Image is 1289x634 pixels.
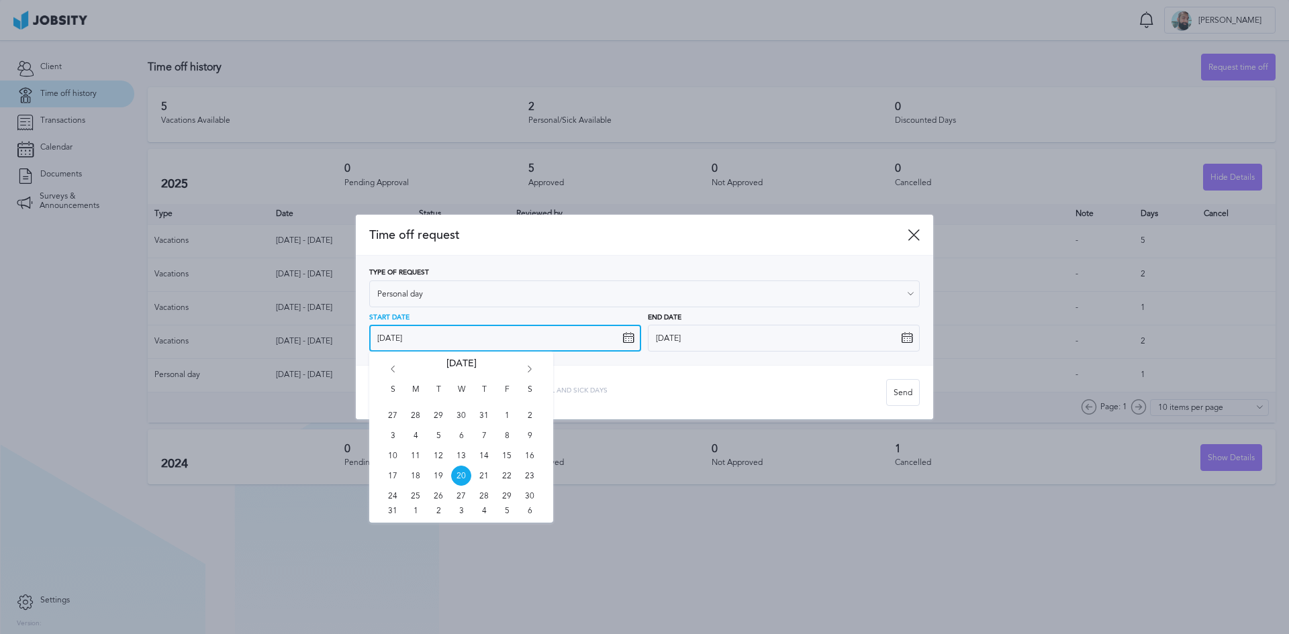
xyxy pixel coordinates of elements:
[451,466,471,486] span: Wed Aug 20 2025
[887,380,919,407] div: Send
[474,385,494,405] span: T
[648,314,681,322] span: End Date
[451,506,471,516] span: Wed Sep 03 2025
[451,425,471,445] span: Wed Aug 06 2025
[405,466,426,486] span: Mon Aug 18 2025
[886,379,920,406] button: Send
[474,466,494,486] span: Thu Aug 21 2025
[428,486,448,506] span: Tue Aug 26 2025
[428,506,448,516] span: Tue Sep 02 2025
[383,385,403,405] span: S
[474,486,494,506] span: Thu Aug 28 2025
[383,466,403,486] span: Sun Aug 17 2025
[497,466,517,486] span: Fri Aug 22 2025
[451,486,471,506] span: Wed Aug 27 2025
[428,466,448,486] span: Tue Aug 19 2025
[383,445,403,466] span: Sun Aug 10 2025
[497,405,517,425] span: Fri Aug 01 2025
[383,425,403,445] span: Sun Aug 03 2025
[524,366,536,378] i: Go forward 1 month
[405,486,426,506] span: Mon Aug 25 2025
[369,269,429,277] span: Type of Request
[405,425,426,445] span: Mon Aug 04 2025
[383,405,403,425] span: Sun Jul 27 2025
[451,385,471,405] span: W
[451,405,471,425] span: Wed Jul 30 2025
[451,445,471,466] span: Wed Aug 13 2025
[520,486,540,506] span: Sat Aug 30 2025
[383,486,403,506] span: Sun Aug 24 2025
[474,405,494,425] span: Thu Jul 31 2025
[474,506,494,516] span: Thu Sep 04 2025
[428,425,448,445] span: Tue Aug 05 2025
[428,385,448,405] span: T
[369,314,410,322] span: Start Date
[497,486,517,506] span: Fri Aug 29 2025
[497,445,517,466] span: Fri Aug 15 2025
[520,405,540,425] span: Sat Aug 02 2025
[428,445,448,466] span: Tue Aug 12 2025
[520,506,540,516] span: Sat Sep 06 2025
[383,506,403,516] span: Sun Aug 31 2025
[474,425,494,445] span: Thu Aug 07 2025
[497,425,517,445] span: Fri Aug 08 2025
[387,366,399,378] i: Go back 1 month
[520,466,540,486] span: Sat Aug 23 2025
[428,405,448,425] span: Tue Jul 29 2025
[520,425,540,445] span: Sat Aug 09 2025
[520,445,540,466] span: Sat Aug 16 2025
[497,506,517,516] span: Fri Sep 05 2025
[369,228,908,242] span: Time off request
[520,385,540,405] span: S
[474,445,494,466] span: Thu Aug 14 2025
[405,506,426,516] span: Mon Sep 01 2025
[497,385,517,405] span: F
[446,358,477,385] span: [DATE]
[405,445,426,466] span: Mon Aug 11 2025
[405,385,426,405] span: M
[405,405,426,425] span: Mon Jul 28 2025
